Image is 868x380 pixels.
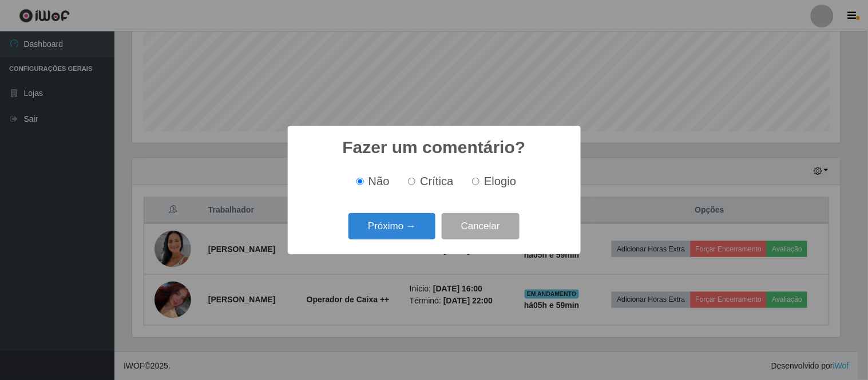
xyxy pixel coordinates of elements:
button: Cancelar [442,213,520,240]
span: Crítica [420,175,454,187]
button: Próximo → [348,213,435,240]
input: Crítica [408,178,415,185]
span: Elogio [484,175,516,187]
input: Elogio [472,178,479,185]
span: Não [368,175,390,187]
input: Não [356,178,364,185]
h2: Fazer um comentário? [342,137,525,158]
